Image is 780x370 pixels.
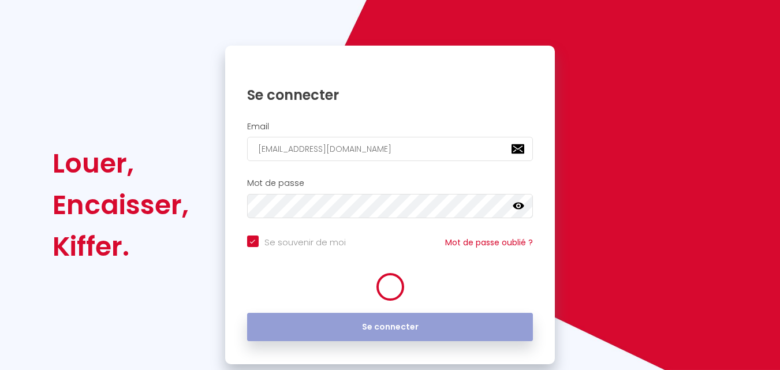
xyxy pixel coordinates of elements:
h2: Mot de passe [247,178,533,188]
button: Se connecter [247,313,533,342]
a: Mot de passe oublié ? [445,237,533,248]
h1: Se connecter [247,86,533,104]
div: Louer, [53,143,189,184]
h2: Email [247,122,533,132]
div: Encaisser, [53,184,189,226]
div: Kiffer. [53,226,189,267]
input: Ton Email [247,137,533,161]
